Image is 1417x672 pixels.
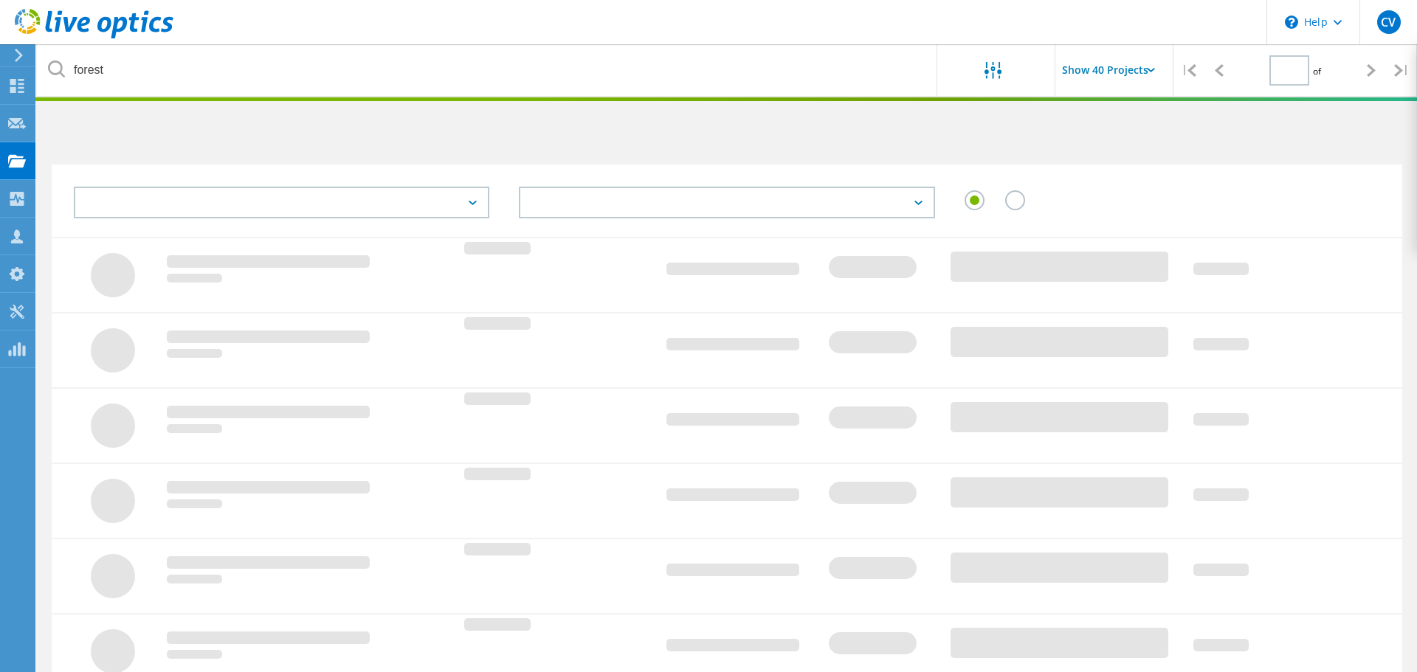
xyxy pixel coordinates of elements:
[1285,15,1298,29] svg: \n
[1387,44,1417,97] div: |
[37,44,938,96] input: undefined
[15,31,173,41] a: Live Optics Dashboard
[1173,44,1204,97] div: |
[1313,65,1321,77] span: of
[1381,16,1396,28] span: CV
